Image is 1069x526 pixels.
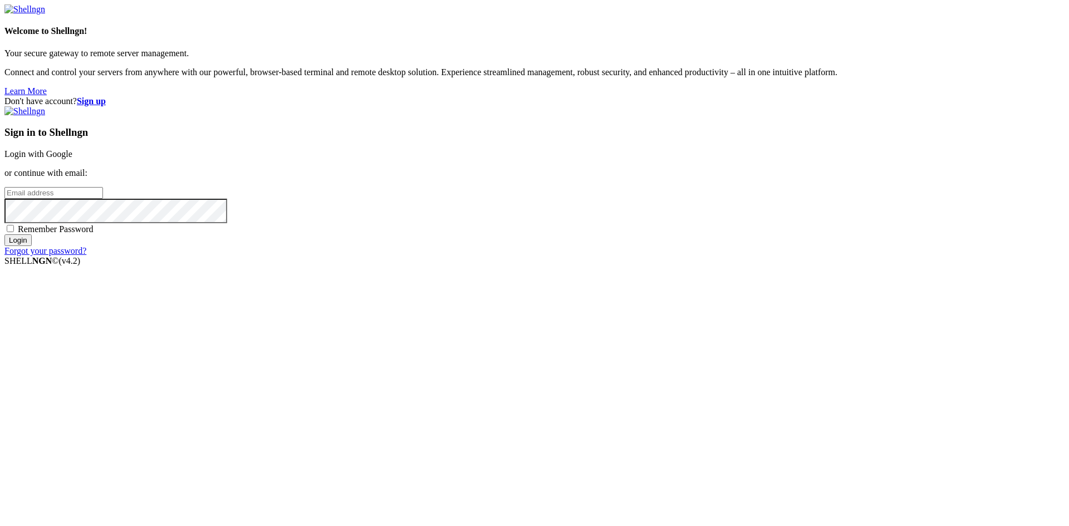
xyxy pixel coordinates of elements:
[4,256,80,266] span: SHELL ©
[4,126,1065,139] h3: Sign in to Shellngn
[4,234,32,246] input: Login
[59,256,81,266] span: 4.2.0
[4,106,45,116] img: Shellngn
[4,67,1065,77] p: Connect and control your servers from anywhere with our powerful, browser-based terminal and remo...
[77,96,106,106] a: Sign up
[4,86,47,96] a: Learn More
[4,26,1065,36] h4: Welcome to Shellngn!
[7,225,14,232] input: Remember Password
[32,256,52,266] b: NGN
[4,48,1065,58] p: Your secure gateway to remote server management.
[4,149,72,159] a: Login with Google
[4,246,86,255] a: Forgot your password?
[4,187,103,199] input: Email address
[18,224,94,234] span: Remember Password
[4,4,45,14] img: Shellngn
[4,168,1065,178] p: or continue with email:
[4,96,1065,106] div: Don't have account?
